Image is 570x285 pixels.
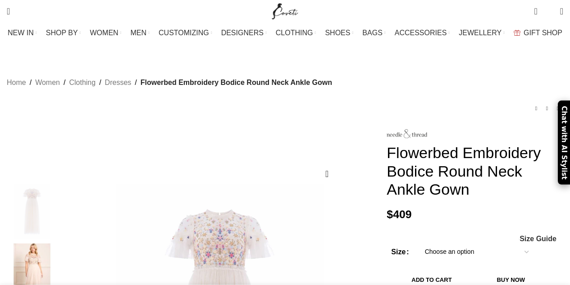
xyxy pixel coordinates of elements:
[514,24,562,42] a: GIFT SHOP
[159,24,212,42] a: CUSTOMIZING
[552,103,563,114] a: Next product
[387,144,563,199] h1: Flowerbed Embroidery Bodice Round Neck Ankle Gown
[221,24,267,42] a: DESIGNERS
[546,9,553,16] span: 0
[529,2,542,20] a: 0
[2,2,14,20] a: Search
[90,24,122,42] a: WOMEN
[270,7,300,14] a: Site logo
[69,77,96,89] a: Clothing
[325,24,353,42] a: SHOES
[391,246,409,258] label: Size
[159,28,209,37] span: CUSTOMIZING
[535,5,542,11] span: 0
[2,24,568,42] div: Main navigation
[325,28,350,37] span: SHOES
[46,28,78,37] span: SHOP BY
[131,24,150,42] a: MEN
[387,208,411,220] bdi: 409
[105,77,132,89] a: Dresses
[544,2,553,20] div: My Wishlist
[459,24,505,42] a: JEWELLERY
[362,24,385,42] a: BAGS
[520,235,556,243] span: Size Guide
[7,77,332,89] nav: Breadcrumb
[524,28,562,37] span: GIFT SHOP
[395,28,447,37] span: ACCESSORIES
[387,208,393,220] span: $
[519,235,556,243] a: Size Guide
[141,77,332,89] span: Flowerbed Embroidery Bodice Round Neck Ankle Gown
[395,24,450,42] a: ACCESSORIES
[459,28,502,37] span: JEWELLERY
[387,129,427,138] img: Needle and Thread
[131,28,147,37] span: MEN
[35,77,60,89] a: Women
[514,30,520,36] img: GiftBag
[531,103,542,114] a: Previous product
[362,28,382,37] span: BAGS
[46,24,81,42] a: SHOP BY
[276,24,316,42] a: CLOTHING
[276,28,313,37] span: CLOTHING
[8,24,37,42] a: NEW IN
[7,77,26,89] a: Home
[5,184,59,239] img: Needle and Thread
[8,28,34,37] span: NEW IN
[90,28,119,37] span: WOMEN
[221,28,264,37] span: DESIGNERS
